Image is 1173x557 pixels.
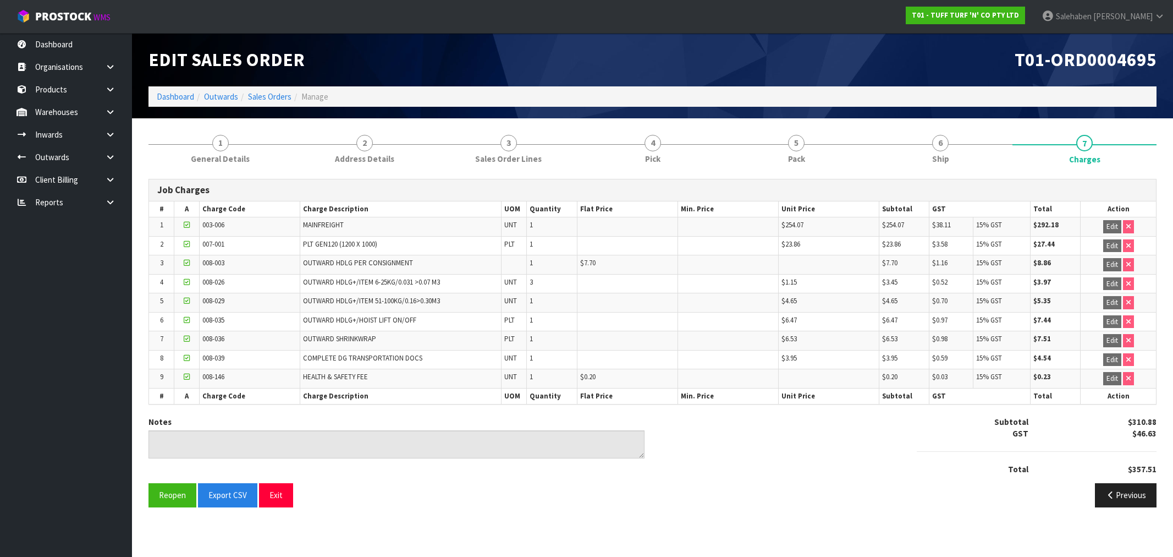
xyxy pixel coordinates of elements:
[530,239,533,249] span: 1
[356,135,373,151] span: 2
[149,350,174,369] td: 8
[149,293,174,313] td: 5
[577,388,678,404] th: Flat Price
[174,201,200,217] th: A
[932,353,948,363] span: $0.59
[149,331,174,351] td: 7
[1033,220,1059,230] strong: $292.18
[1033,258,1051,267] strong: $8.86
[580,258,596,267] span: $7.70
[932,135,949,151] span: 6
[1008,464,1028,474] strong: Total
[976,353,1002,363] span: 15% GST
[929,388,1030,404] th: GST
[882,334,897,343] span: $6.53
[882,277,897,287] span: $3.45
[1030,201,1081,217] th: Total
[149,388,174,404] th: #
[148,48,305,71] span: Edit Sales Order
[976,372,1002,381] span: 15% GST
[1033,372,1051,381] strong: $0.23
[300,388,502,404] th: Charge Description
[1081,201,1156,217] th: Action
[1030,388,1081,404] th: Total
[882,315,897,325] span: $6.47
[149,236,174,255] td: 2
[976,220,1002,230] span: 15% GST
[976,334,1002,343] span: 15% GST
[781,296,797,305] span: $4.65
[1103,277,1121,291] button: Edit
[678,388,778,404] th: Min. Price
[248,91,291,102] a: Sales Orders
[1103,372,1121,385] button: Edit
[912,10,1019,20] strong: T01 - TUFF TURF 'N' CO PTY LTD
[93,12,111,23] small: WMS
[149,201,174,217] th: #
[1103,315,1121,329] button: Edit
[35,9,91,24] span: ProStock
[1033,296,1051,305] strong: $5.35
[1128,417,1157,427] strong: $310.88
[303,353,422,363] span: COMPLETE DG TRANSPORTATION DOCS
[781,334,797,343] span: $6.53
[502,388,527,404] th: UOM
[932,315,948,325] span: $0.97
[16,9,30,23] img: cube-alt.png
[202,277,224,287] span: 008-026
[303,277,440,287] span: OUTWARD HDLG+/ITEM 6-25KG/0.031 >0.07 M3
[932,258,948,267] span: $1.16
[645,153,660,165] span: Pick
[303,220,344,230] span: MAINFREIGHT
[1103,296,1121,309] button: Edit
[1069,154,1100,165] span: Charges
[530,334,533,343] span: 1
[1033,277,1051,287] strong: $3.97
[1103,334,1121,347] button: Edit
[303,315,416,325] span: OUTWARD HDLG+/HOIST LIFT ON/OFF
[149,255,174,275] td: 3
[781,239,800,249] span: $23.86
[882,220,904,230] span: $254.07
[976,315,1002,325] span: 15% GST
[530,372,533,381] span: 1
[157,91,194,102] a: Dashboard
[301,91,328,102] span: Manage
[504,277,517,287] span: UNT
[504,334,515,343] span: PLT
[202,334,224,343] span: 008-036
[781,220,803,230] span: $254.07
[976,277,1002,287] span: 15% GST
[303,258,413,267] span: OUTWARD HDLG PER CONSIGNMENT
[148,416,172,428] label: Notes
[879,388,929,404] th: Subtotal
[1033,334,1051,343] strong: $7.51
[1081,388,1156,404] th: Action
[504,353,517,363] span: UNT
[1103,258,1121,271] button: Edit
[149,217,174,237] td: 1
[530,353,533,363] span: 1
[198,483,257,507] button: Export CSV
[259,483,293,507] button: Exit
[504,220,517,230] span: UNT
[504,296,517,305] span: UNT
[932,296,948,305] span: $0.70
[200,201,300,217] th: Charge Code
[882,258,897,267] span: $7.70
[1033,315,1051,325] strong: $7.44
[504,315,515,325] span: PLT
[530,315,533,325] span: 1
[202,372,224,381] span: 008-146
[932,239,948,249] span: $3.58
[530,277,533,287] span: 3
[994,417,1028,427] strong: Subtotal
[580,372,596,381] span: $0.20
[202,315,224,325] span: 008-035
[781,315,797,325] span: $6.47
[645,135,661,151] span: 4
[527,388,577,404] th: Quantity
[1033,353,1051,363] strong: $4.54
[174,388,200,404] th: A
[527,201,577,217] th: Quantity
